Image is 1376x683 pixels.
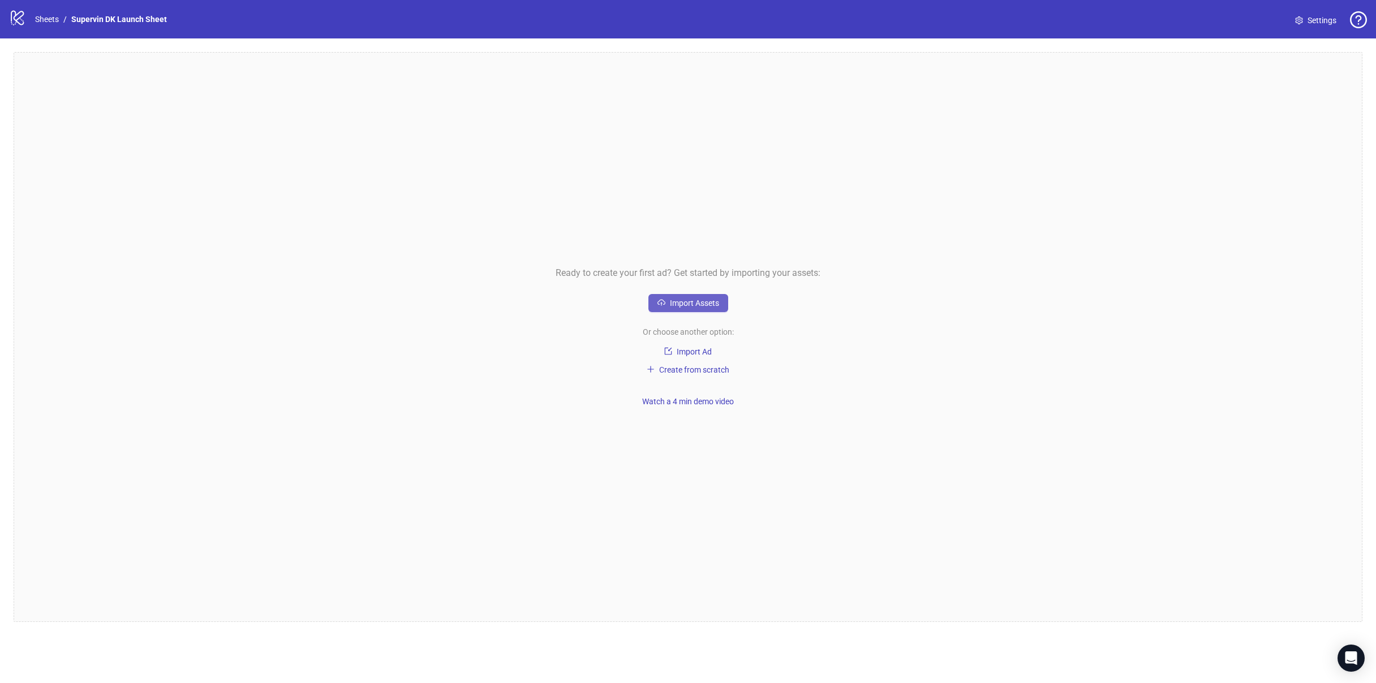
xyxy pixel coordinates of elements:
a: Sheets [33,13,61,25]
span: Import Ad [677,347,712,356]
span: cloud-upload [657,299,665,306]
li: / [63,13,67,25]
a: Settings [1286,11,1345,29]
button: Watch a 4 min demo video [638,395,738,408]
a: Supervin DK Launch Sheet [69,13,169,25]
span: Ready to create your first ad? Get started by importing your assets: [556,266,820,280]
span: Import Assets [670,299,719,308]
span: Settings [1308,14,1336,27]
span: plus [647,365,655,373]
span: question-circle [1350,11,1367,28]
span: Or choose another option: [643,326,734,338]
button: Import Ad [648,345,728,358]
span: Create from scratch [659,365,729,374]
span: setting [1295,16,1303,24]
button: Create from scratch [642,363,734,377]
button: Import Assets [648,294,728,312]
div: Open Intercom Messenger [1338,645,1365,672]
span: Watch a 4 min demo video [642,397,734,406]
span: import [664,347,672,355]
